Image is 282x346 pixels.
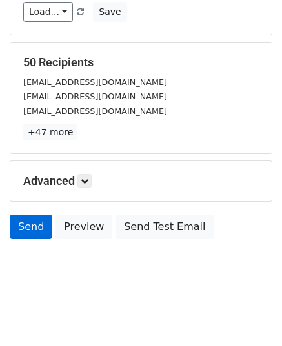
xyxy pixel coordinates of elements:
[23,2,73,22] a: Load...
[23,55,259,70] h5: 50 Recipients
[93,2,126,22] button: Save
[23,174,259,188] h5: Advanced
[23,106,167,116] small: [EMAIL_ADDRESS][DOMAIN_NAME]
[116,215,214,239] a: Send Test Email
[55,215,112,239] a: Preview
[23,91,167,101] small: [EMAIL_ADDRESS][DOMAIN_NAME]
[10,215,52,239] a: Send
[217,284,282,346] iframe: Chat Widget
[23,77,167,87] small: [EMAIL_ADDRESS][DOMAIN_NAME]
[23,124,77,140] a: +47 more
